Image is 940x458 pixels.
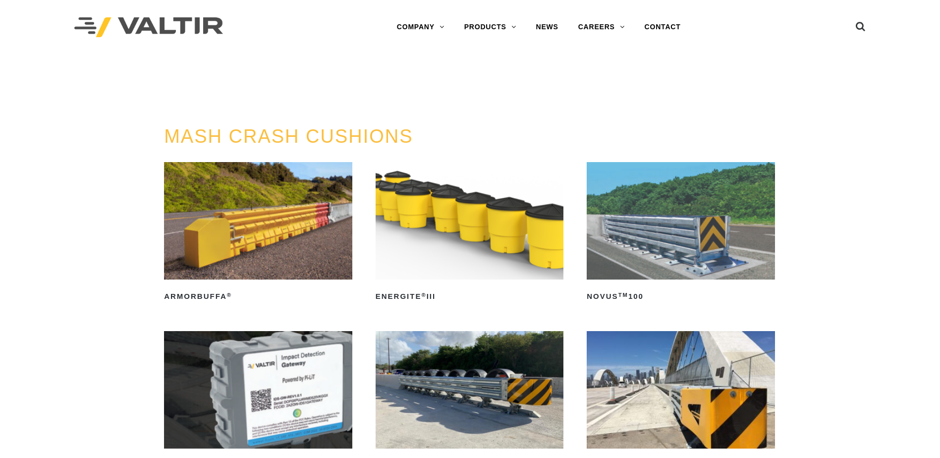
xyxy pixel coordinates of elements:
sup: TM [618,292,628,298]
img: Valtir [74,17,223,38]
a: NEWS [526,17,568,37]
a: CAREERS [568,17,635,37]
a: CONTACT [635,17,691,37]
a: MASH CRASH CUSHIONS [164,126,413,147]
sup: ® [227,292,232,298]
h2: ENERGITE III [376,288,564,304]
sup: ® [421,292,426,298]
h2: ArmorBuffa [164,288,352,304]
a: ENERGITE®III [376,162,564,304]
a: NOVUSTM100 [587,162,775,304]
a: PRODUCTS [454,17,526,37]
a: COMPANY [387,17,454,37]
a: ArmorBuffa® [164,162,352,304]
h2: NOVUS 100 [587,288,775,304]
